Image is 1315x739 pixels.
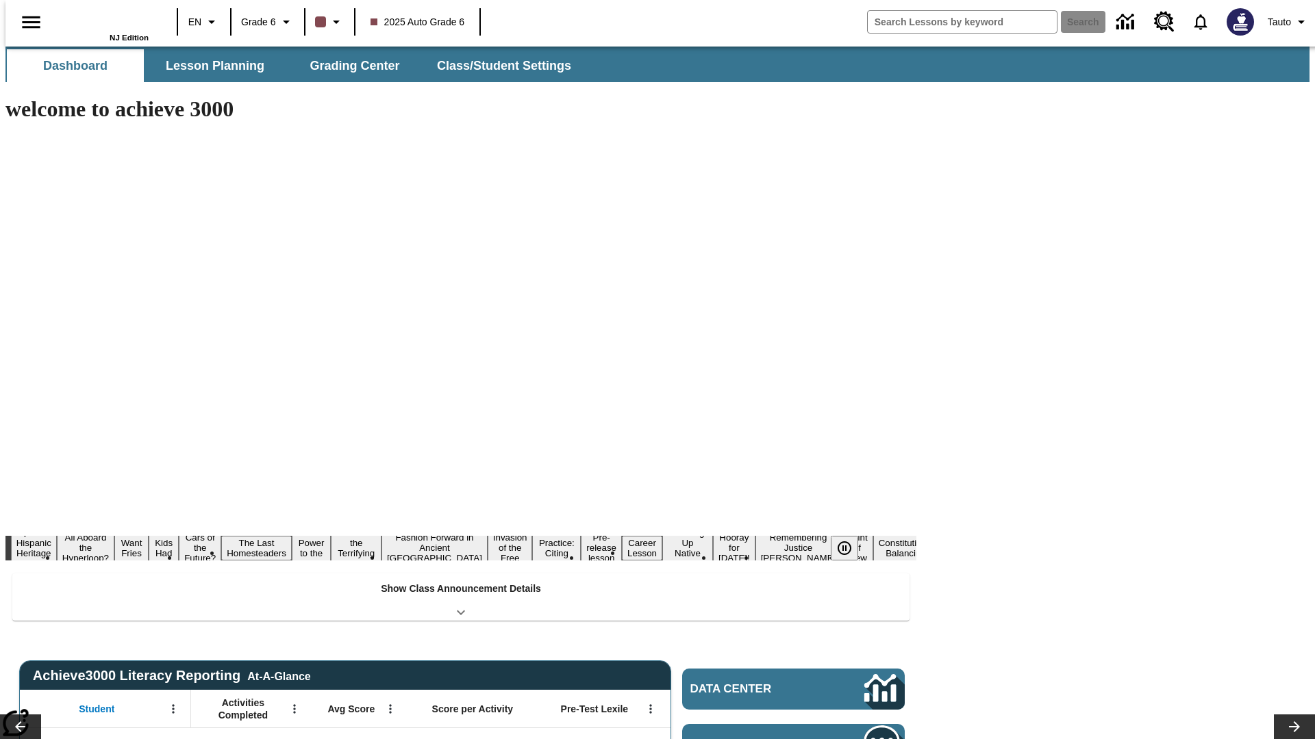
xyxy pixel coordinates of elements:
span: Tauto [1268,15,1291,29]
span: Data Center [690,682,818,696]
p: Show Class Announcement Details [381,582,541,596]
a: Resource Center, Will open in new tab [1146,3,1183,40]
button: Profile/Settings [1262,10,1315,34]
a: Home [60,6,149,34]
button: Lesson Planning [147,49,284,82]
button: Slide 14 Cooking Up Native Traditions [662,526,713,571]
button: Language: EN, Select a language [182,10,226,34]
button: Open side menu [11,2,51,42]
button: Slide 7 Solar Power to the People [292,526,331,571]
button: Slide 2 All Aboard the Hyperloop? [57,530,114,565]
div: At-A-Glance [247,668,310,683]
a: Notifications [1183,4,1218,40]
button: Slide 4 Dirty Jobs Kids Had To Do [149,515,179,581]
span: EN [188,15,201,29]
a: Data Center [682,669,905,710]
span: Score per Activity [432,703,514,715]
a: Data Center [1108,3,1146,41]
button: Open Menu [380,699,401,719]
img: Avatar [1227,8,1254,36]
button: Slide 16 Remembering Justice O'Connor [755,530,842,565]
button: Slide 5 Cars of the Future? [179,530,221,565]
span: Activities Completed [198,697,288,721]
button: Grade: Grade 6, Select a grade [236,10,300,34]
h1: welcome to achieve 3000 [5,96,916,122]
div: SubNavbar [5,49,584,82]
div: Show Class Announcement Details [12,573,910,621]
div: SubNavbar [5,47,1310,82]
button: Open Menu [163,699,184,719]
button: Slide 13 Career Lesson [622,536,662,560]
button: Select a new avatar [1218,4,1262,40]
button: Class color is dark brown. Change class color [310,10,350,34]
input: search field [868,11,1057,33]
button: Class/Student Settings [426,49,582,82]
button: Slide 6 The Last Homesteaders [221,536,292,560]
button: Slide 9 Fashion Forward in Ancient Rome [381,530,488,565]
button: Slide 10 The Invasion of the Free CD [488,520,533,575]
button: Slide 1 ¡Viva Hispanic Heritage Month! [11,526,57,571]
button: Dashboard [7,49,144,82]
button: Slide 15 Hooray for Constitution Day! [713,530,755,565]
span: Achieve3000 Literacy Reporting [33,668,311,684]
span: Grade 6 [241,15,276,29]
button: Pause [831,536,858,560]
div: Home [60,5,149,42]
button: Grading Center [286,49,423,82]
button: Slide 3 Do You Want Fries With That? [114,515,149,581]
span: Student [79,703,114,715]
button: Slide 11 Mixed Practice: Citing Evidence [532,526,581,571]
button: Open Menu [284,699,305,719]
div: Pause [831,536,872,560]
button: Slide 12 Pre-release lesson [581,530,622,565]
button: Slide 18 The Constitution's Balancing Act [873,526,939,571]
span: Pre-Test Lexile [561,703,629,715]
span: NJ Edition [110,34,149,42]
button: Open Menu [640,699,661,719]
span: Avg Score [327,703,375,715]
span: 2025 Auto Grade 6 [371,15,465,29]
button: Lesson carousel, Next [1274,714,1315,739]
button: Slide 8 Attack of the Terrifying Tomatoes [331,526,381,571]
